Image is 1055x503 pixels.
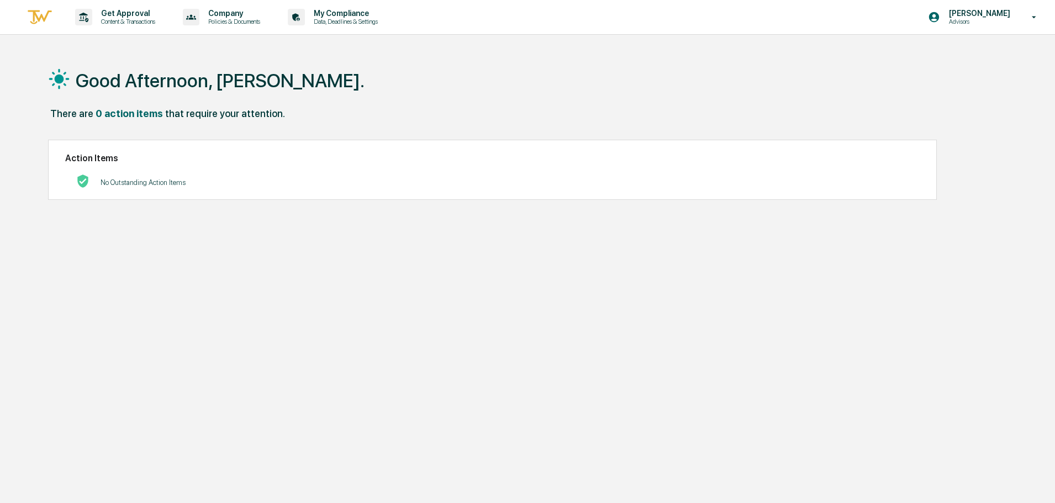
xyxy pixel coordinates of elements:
[199,9,266,18] p: Company
[27,8,53,27] img: logo
[50,108,93,119] div: There are
[76,174,89,188] img: No Actions logo
[165,108,285,119] div: that require your attention.
[92,9,161,18] p: Get Approval
[940,9,1016,18] p: [PERSON_NAME]
[101,178,186,187] p: No Outstanding Action Items
[199,18,266,25] p: Policies & Documents
[65,153,920,163] h2: Action Items
[940,18,1016,25] p: Advisors
[305,18,383,25] p: Data, Deadlines & Settings
[92,18,161,25] p: Content & Transactions
[305,9,383,18] p: My Compliance
[96,108,163,119] div: 0 action items
[76,70,365,92] h1: Good Afternoon, [PERSON_NAME].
